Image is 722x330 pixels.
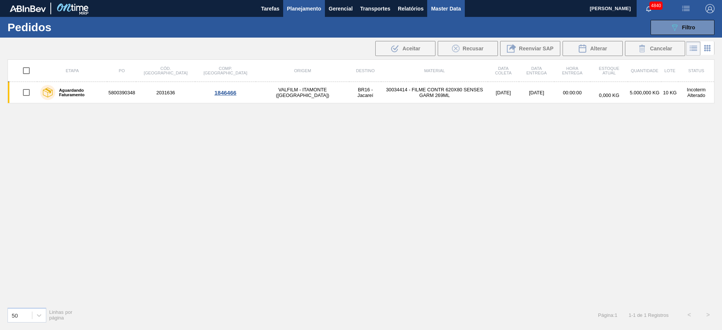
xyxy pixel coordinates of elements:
div: Visão em Cards [701,41,714,56]
span: Cancelar [650,45,672,51]
div: 50 [12,312,18,318]
td: 5.000,000 KG [628,82,661,103]
img: Logout [705,4,714,13]
td: [DATE] [488,82,519,103]
span: Aceitar [402,45,420,51]
span: Lote [664,68,675,73]
td: BR16 - Jacareí [349,82,381,103]
div: Reenviar SAP [500,41,560,56]
td: 00:00:00 [554,82,591,103]
span: Gerencial [329,4,353,13]
td: 2031636 [136,82,195,103]
div: Alterar Pedido [563,41,623,56]
div: Recusar [438,41,498,56]
span: Recusar [463,45,483,51]
div: Aceitar [375,41,435,56]
td: 30034414 - FILME CONTR 620X80 SENSES GARM 269ML [381,82,488,103]
span: Alterar [590,45,607,51]
span: Planejamento [287,4,321,13]
span: Etapa [66,68,79,73]
td: Incoterm Alterado [678,82,714,103]
span: Hora Entrega [562,66,582,75]
td: 10 KG [661,82,678,103]
span: 1 - 1 de 1 Registros [629,312,669,318]
span: Master Data [431,4,461,13]
span: Material [424,68,445,73]
span: Origem [294,68,311,73]
span: Filtro [682,24,695,30]
span: Transportes [360,4,390,13]
span: Data Entrega [526,66,547,75]
span: Quantidade [631,68,658,73]
td: 5800390348 [107,82,136,103]
span: Relatórios [398,4,423,13]
button: Alterar [563,41,623,56]
button: > [699,306,717,324]
button: Filtro [651,20,714,35]
span: PO [119,68,125,73]
a: Aguardando Faturamento58003903482031636VALFILM - ITAMONTE ([GEOGRAPHIC_DATA])BR16 - Jacareí300344... [8,82,714,103]
span: Cód. [GEOGRAPHIC_DATA] [144,66,187,75]
span: Reenviar SAP [519,45,554,51]
button: Notificações [637,3,661,14]
label: Aguardando Faturamento [55,88,104,97]
span: Destino [356,68,375,73]
span: Estoque atual [599,66,620,75]
td: VALFILM - ITAMONTE ([GEOGRAPHIC_DATA]) [256,82,349,103]
span: 4840 [649,2,663,10]
span: Linhas por página [49,309,73,321]
span: Status [688,68,704,73]
span: Comp. [GEOGRAPHIC_DATA] [203,66,247,75]
span: Data coleta [495,66,512,75]
button: < [680,306,699,324]
div: Cancelar Pedidos em Massa [625,41,685,56]
td: [DATE] [519,82,554,103]
img: TNhmsLtSVTkK8tSr43FrP2fwEKptu5GPRR3wAAAABJRU5ErkJggg== [10,5,46,12]
span: Página : 1 [598,312,617,318]
h1: Pedidos [8,23,120,32]
span: 0,000 KG [599,92,619,98]
button: Cancelar [625,41,685,56]
span: Tarefas [261,4,279,13]
div: 1846466 [196,89,255,96]
img: userActions [681,4,690,13]
div: Visão em Lista [686,41,701,56]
